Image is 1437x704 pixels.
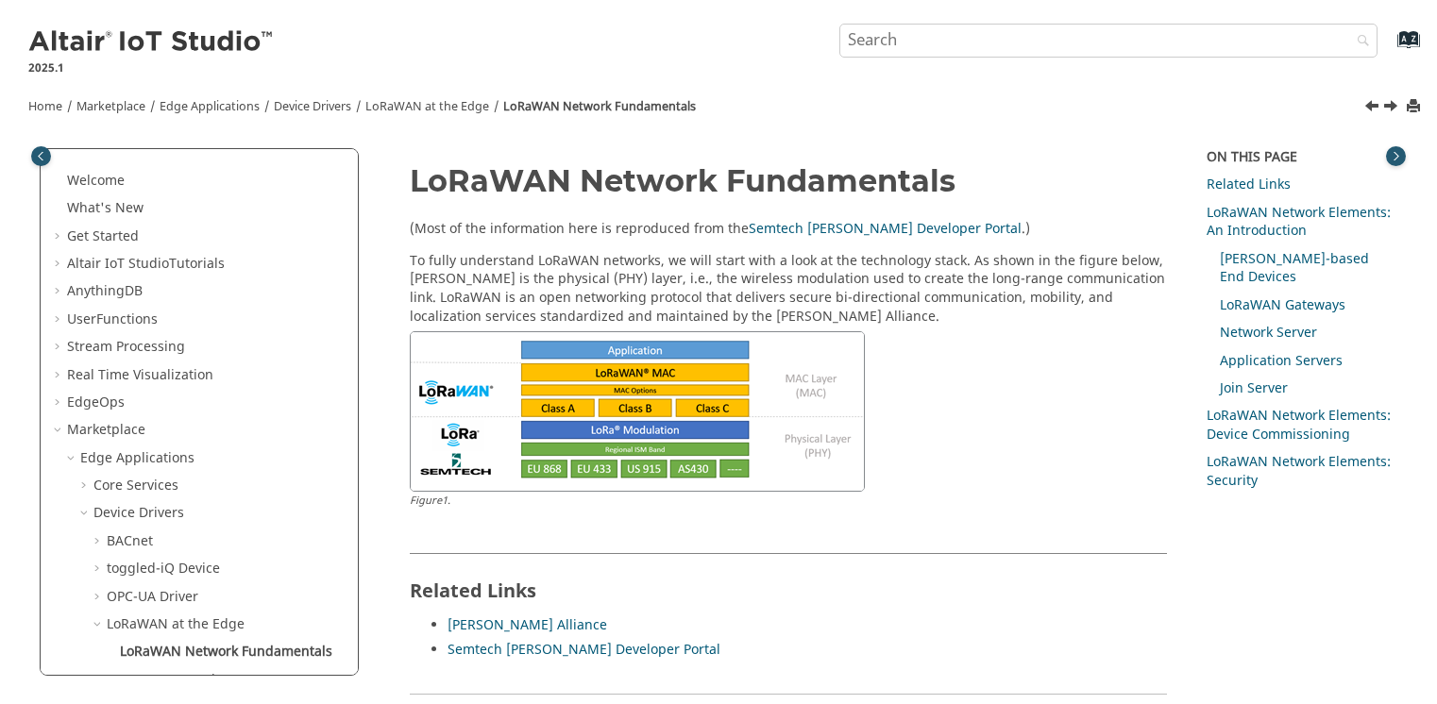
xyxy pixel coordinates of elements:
[448,615,607,635] a: [PERSON_NAME] Alliance
[52,227,67,246] span: Expand Get Started
[1385,97,1400,120] a: Next topic: LoRaWAN Stack
[448,493,450,509] span: .
[92,588,107,607] span: Expand OPC-UA Driver
[78,504,93,523] span: Collapse Device Drivers
[410,331,865,492] img: lorawan_overview.png
[52,394,67,412] span: Expand EdgeOps
[92,615,107,634] span: Collapse LoRaWAN at the Edge
[67,281,143,301] a: AnythingDB
[410,553,1167,611] h2: Related Links
[1386,146,1406,166] button: Toggle topic table of content
[442,493,448,509] span: 1
[67,254,225,274] a: Altair IoT StudioTutorials
[28,27,276,58] img: Altair IoT Studio
[839,24,1378,58] input: Search query
[1220,249,1369,288] a: [PERSON_NAME]-based End Devices
[67,198,144,218] a: What's New
[107,559,220,578] a: toggled-iQ Device
[31,146,51,166] button: Toggle publishing table of content
[67,171,125,191] a: Welcome
[52,310,67,329] span: Expand UserFunctions
[1207,203,1391,242] a: LoRaWAN Network Elements: An Introduction
[76,98,145,115] a: Marketplace
[93,503,184,523] a: Device Drivers
[1207,406,1391,444] a: LoRaWAN Network Elements: Device Commissioning
[274,98,351,115] a: Device Drivers
[52,366,67,385] span: Expand Real Time Visualization
[1207,452,1391,491] a: LoRaWAN Network Elements: Security
[160,98,260,115] a: Edge Applications
[96,310,158,329] span: Functions
[67,365,213,385] a: Real Time Visualization
[67,226,139,246] a: Get Started
[749,219,1022,239] a: Semtech [PERSON_NAME] Developer Portal
[52,421,67,440] span: Collapse Marketplace
[410,164,1167,197] h1: LoRaWAN Network Fundamentals
[1220,351,1343,371] a: Application Servers
[410,220,1167,239] p: (Most of the information here is reproduced from the .)
[1220,378,1288,398] a: Join Server
[1207,175,1291,194] a: Related Links
[1207,148,1397,167] div: On this page
[52,338,67,357] span: Expand Stream Processing
[503,98,696,115] a: LoRaWAN Network Fundamentals
[1408,94,1423,120] button: Print this page
[1366,97,1381,120] a: Previous topic: LoRaWAN at the Edge
[65,449,80,468] span: Collapse Edge Applications
[67,420,145,440] a: Marketplace
[1367,39,1410,59] a: Go to index terms page
[28,98,62,115] a: Home
[52,255,67,274] span: Expand Altair IoT StudioTutorials
[120,642,332,662] a: LoRaWAN Network Fundamentals
[1332,24,1385,60] button: Search
[28,59,276,76] p: 2025.1
[80,448,194,468] a: Edge Applications
[120,670,218,690] a: LoRaWAN Stack
[107,531,153,551] a: BACnet
[78,477,93,495] span: Expand Core Services
[92,532,107,551] span: Expand BACnet
[410,493,450,509] span: Figure
[107,587,198,607] a: OPC-UA Driver
[92,560,107,578] span: Expand toggled-iQ Device
[107,614,245,634] a: LoRaWAN at the Edge
[67,337,185,357] a: Stream Processing
[67,393,125,412] a: EdgeOps
[93,476,178,495] a: Core Services
[67,254,169,274] span: Altair IoT Studio
[1220,323,1317,343] a: Network Server
[448,640,720,660] a: Semtech [PERSON_NAME] Developer Portal
[67,310,158,329] a: UserFunctions
[1220,295,1345,315] a: LoRaWAN Gateways
[52,282,67,301] span: Expand AnythingDB
[365,98,489,115] a: LoRaWAN at the Edge
[410,252,1167,525] div: To fully understand LoRaWAN networks, we will start with a look at the technology stack. As shown...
